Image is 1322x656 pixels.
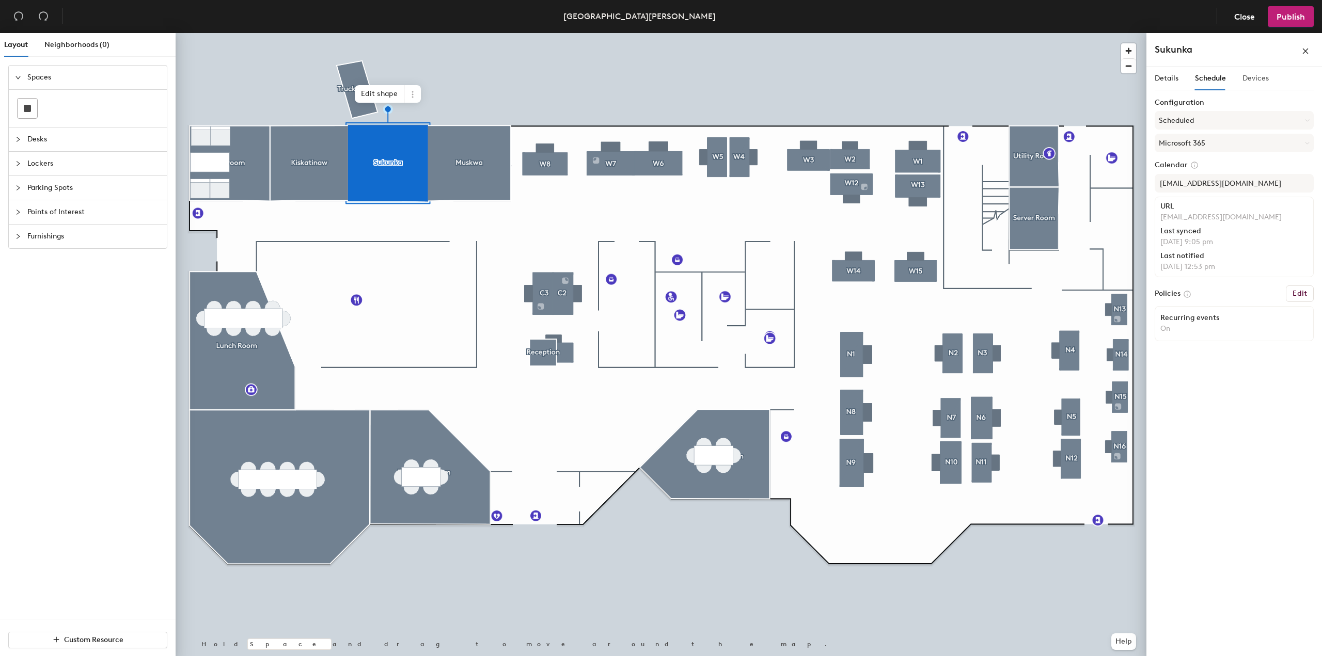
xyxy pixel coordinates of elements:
span: collapsed [15,136,21,142]
span: Schedule [1195,74,1226,83]
span: Spaces [27,66,161,89]
span: Furnishings [27,225,161,248]
span: Points of Interest [27,200,161,224]
span: Publish [1277,12,1305,22]
div: [GEOGRAPHIC_DATA][PERSON_NAME] [563,10,716,23]
p: [DATE] 9:05 pm [1160,237,1308,247]
input: Add calendar email [1155,174,1314,193]
label: Policies [1155,290,1181,298]
button: Help [1111,633,1136,650]
button: Edit [1286,285,1314,302]
button: Publish [1268,6,1314,27]
button: Scheduled [1155,111,1314,130]
button: Close [1225,6,1264,27]
span: Neighborhoods (0) [44,40,109,49]
span: expanded [15,74,21,81]
button: Custom Resource [8,632,167,648]
span: Custom Resource [64,635,123,644]
div: Last notified [1160,252,1308,260]
span: collapsed [15,233,21,239]
button: Microsoft 365 [1155,134,1314,152]
p: [EMAIL_ADDRESS][DOMAIN_NAME] [1160,213,1308,222]
p: [DATE] 12:53 pm [1160,262,1308,271]
h4: Sukunka [1155,43,1192,56]
span: collapsed [15,161,21,167]
p: On [1160,324,1308,333]
div: URL [1160,202,1308,211]
span: Close [1234,12,1255,22]
div: Last synced [1160,227,1308,235]
span: Edit shape [355,85,404,103]
span: Desks [27,127,161,151]
label: Configuration [1155,99,1314,107]
button: Redo (⌘ + ⇧ + Z) [33,6,54,27]
span: Layout [4,40,28,49]
span: collapsed [15,185,21,191]
span: close [1302,47,1309,55]
button: Undo (⌘ + Z) [8,6,29,27]
span: Devices [1242,74,1269,83]
h6: Edit [1293,290,1307,298]
span: Parking Spots [27,176,161,200]
span: Lockers [27,152,161,175]
div: Recurring events [1160,314,1308,322]
label: Calendar [1155,161,1314,170]
span: collapsed [15,209,21,215]
span: Details [1155,74,1178,83]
